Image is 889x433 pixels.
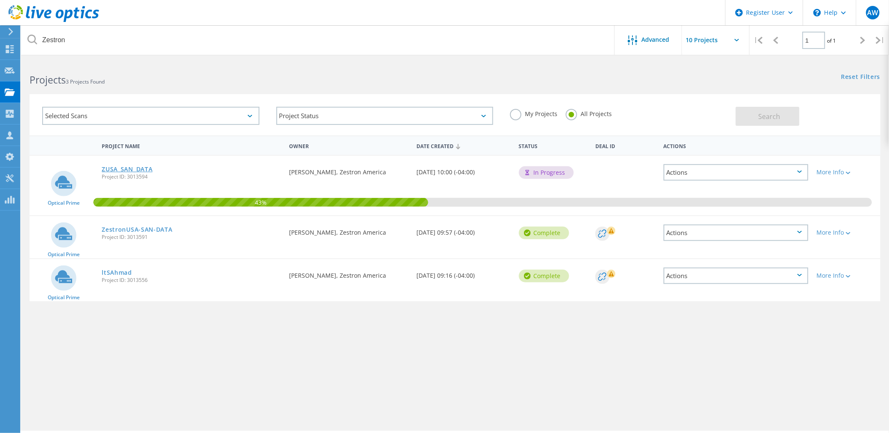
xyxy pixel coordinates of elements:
[817,273,876,279] div: More Info
[102,270,132,276] a: ltSAhmad
[102,227,172,233] a: ZestronUSA-SAN-DATA
[285,259,413,287] div: [PERSON_NAME], Zestron America
[664,164,808,181] div: Actions
[66,78,105,85] span: 3 Projects Found
[102,166,152,172] a: ZUSA_SAN_DATA
[817,230,876,235] div: More Info
[413,216,515,244] div: [DATE] 09:57 (-04:00)
[285,138,413,153] div: Owner
[519,270,569,282] div: Complete
[664,225,808,241] div: Actions
[642,37,670,43] span: Advanced
[413,138,515,154] div: Date Created
[48,295,80,300] span: Optical Prime
[817,169,876,175] div: More Info
[48,200,80,206] span: Optical Prime
[827,37,836,44] span: of 1
[8,18,99,24] a: Live Optics Dashboard
[867,9,878,16] span: AW
[566,109,612,117] label: All Projects
[285,156,413,184] div: [PERSON_NAME], Zestron America
[736,107,800,126] button: Search
[102,278,281,283] span: Project ID: 3013556
[813,9,821,16] svg: \n
[42,107,259,125] div: Selected Scans
[102,174,281,179] span: Project ID: 3013594
[413,156,515,184] div: [DATE] 10:00 (-04:00)
[93,198,428,206] span: 43%
[515,138,592,153] div: Status
[750,25,767,55] div: |
[48,252,80,257] span: Optical Prime
[276,107,494,125] div: Project Status
[285,216,413,244] div: [PERSON_NAME], Zestron America
[841,74,881,81] a: Reset Filters
[591,138,659,153] div: Deal Id
[872,25,889,55] div: |
[21,25,615,55] input: Search projects by name, owner, ID, company, etc
[659,138,813,153] div: Actions
[519,166,574,179] div: In Progress
[413,259,515,287] div: [DATE] 09:16 (-04:00)
[102,235,281,240] span: Project ID: 3013591
[97,138,285,153] div: Project Name
[510,109,557,117] label: My Projects
[664,268,808,284] div: Actions
[30,73,66,87] b: Projects
[519,227,569,239] div: Complete
[759,112,781,121] span: Search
